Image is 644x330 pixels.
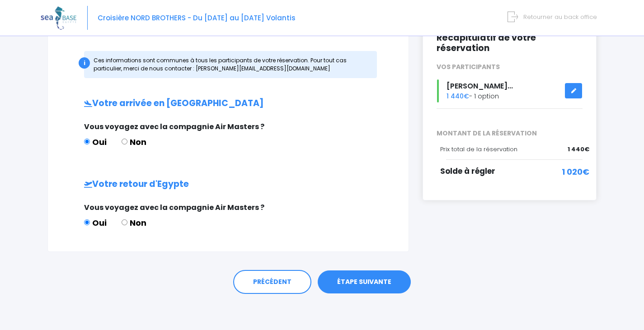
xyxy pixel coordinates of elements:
span: Solde à régler [440,166,495,177]
label: Oui [84,136,107,148]
input: Non [122,139,127,144]
div: i [79,57,90,69]
div: Ces informations sont communes à tous les participants de votre réservation. Pour tout cas partic... [84,51,377,78]
span: Vous voyagez avec la compagnie Air Masters ? [84,121,264,132]
span: Retourner au back office [523,13,597,21]
input: Non [122,219,127,225]
h2: Récapitulatif de votre réservation [437,33,583,54]
span: 1 020€ [562,166,589,178]
a: ÉTAPE SUIVANTE [318,270,411,294]
span: [PERSON_NAME]... [447,81,513,91]
a: PRÉCÉDENT [233,270,311,294]
a: Retourner au back office [511,13,597,21]
h2: Votre arrivée en [GEOGRAPHIC_DATA] [66,98,390,109]
span: MONTANT DE LA RÉSERVATION [430,129,589,138]
label: Non [122,136,146,148]
h2: Votre retour d'Egypte [66,179,390,190]
span: Croisière NORD BROTHERS - Du [DATE] au [DATE] Volantis [98,13,296,23]
label: Oui [84,217,107,229]
input: Oui [84,219,90,225]
input: Oui [84,139,90,144]
div: - 1 option [430,79,589,102]
span: Prix total de la réservation [440,145,517,153]
span: Vous voyagez avec la compagnie Air Masters ? [84,202,264,213]
span: 1 440€ [568,145,589,154]
label: Non [122,217,146,229]
div: VOS PARTICIPANTS [430,62,589,72]
span: 1 440€ [447,92,469,101]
